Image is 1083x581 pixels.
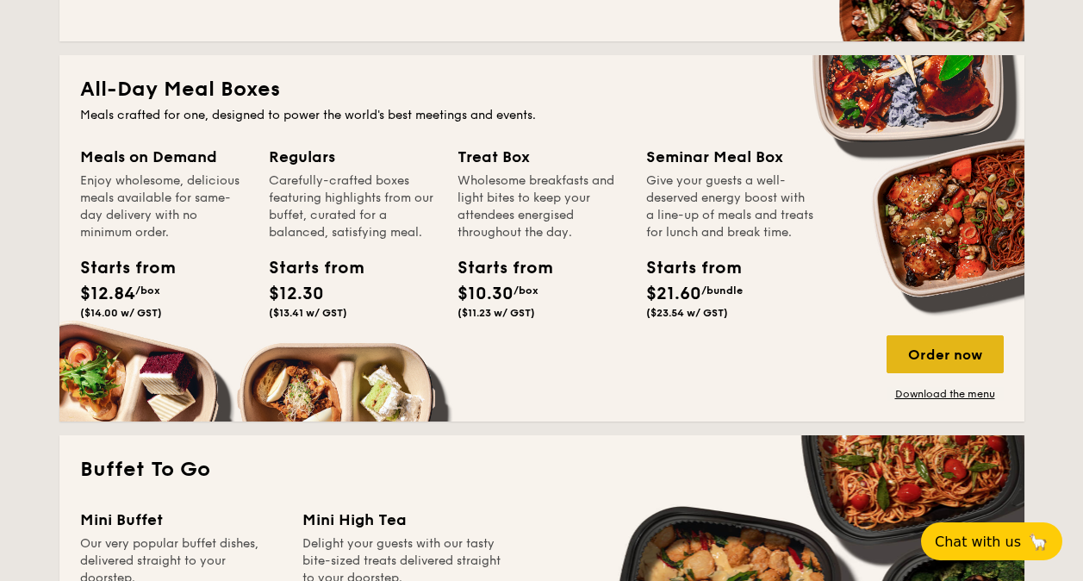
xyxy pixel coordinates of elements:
div: Starts from [646,255,724,281]
span: /bundle [701,284,743,297]
div: Starts from [269,255,346,281]
div: Seminar Meal Box [646,145,814,169]
div: Give your guests a well-deserved energy boost with a line-up of meals and treats for lunch and br... [646,172,814,241]
div: Regulars [269,145,437,169]
a: Download the menu [887,387,1004,401]
h2: All-Day Meal Boxes [80,76,1004,103]
span: $10.30 [457,284,513,304]
span: ($11.23 w/ GST) [457,307,535,319]
span: $12.30 [269,284,324,304]
div: Enjoy wholesome, delicious meals available for same-day delivery with no minimum order. [80,172,248,241]
div: Carefully-crafted boxes featuring highlights from our buffet, curated for a balanced, satisfying ... [269,172,437,241]
div: Meals crafted for one, designed to power the world's best meetings and events. [80,107,1004,124]
span: /box [135,284,160,297]
div: Wholesome breakfasts and light bites to keep your attendees energised throughout the day. [457,172,626,241]
span: ($14.00 w/ GST) [80,307,162,319]
span: $21.60 [646,284,701,304]
div: Meals on Demand [80,145,248,169]
div: Treat Box [457,145,626,169]
span: ($13.41 w/ GST) [269,307,347,319]
div: Order now [887,335,1004,373]
button: Chat with us🦙 [921,522,1062,560]
div: Starts from [457,255,535,281]
div: Starts from [80,255,158,281]
div: Mini Buffet [80,508,282,532]
span: Chat with us [935,534,1021,550]
span: ($23.54 w/ GST) [646,307,728,319]
h2: Buffet To Go [80,456,1004,484]
div: Mini High Tea [302,508,504,532]
span: /box [513,284,538,297]
span: 🦙 [1028,532,1049,552]
span: $12.84 [80,284,135,304]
